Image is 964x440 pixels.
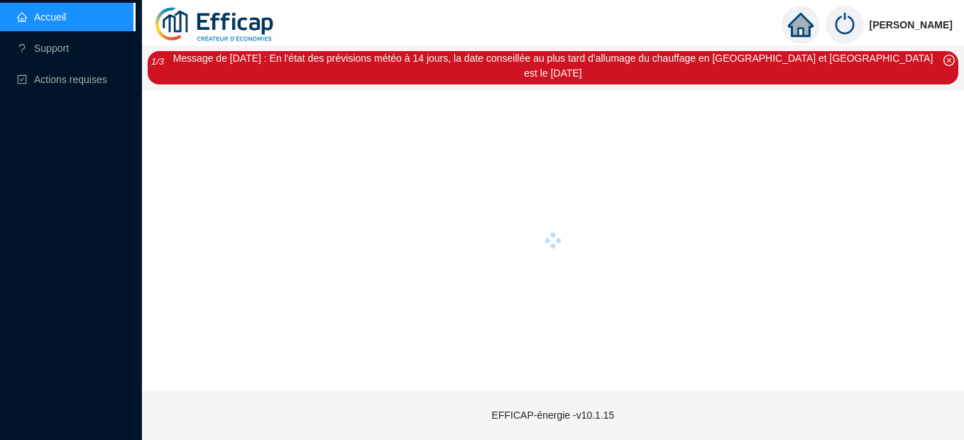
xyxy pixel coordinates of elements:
[870,2,953,48] span: [PERSON_NAME]
[788,12,814,38] span: home
[17,75,27,84] span: check-square
[826,6,864,44] img: power
[943,55,955,66] span: close-circle
[151,56,164,67] i: 1 / 3
[170,51,936,81] div: Message de [DATE] : En l'état des prévisions météo à 14 jours, la date conseillée au plus tard d'...
[34,74,107,85] span: Actions requises
[492,409,615,421] span: EFFICAP-énergie - v10.1.15
[17,11,66,23] a: homeAccueil
[17,43,69,54] a: questionSupport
